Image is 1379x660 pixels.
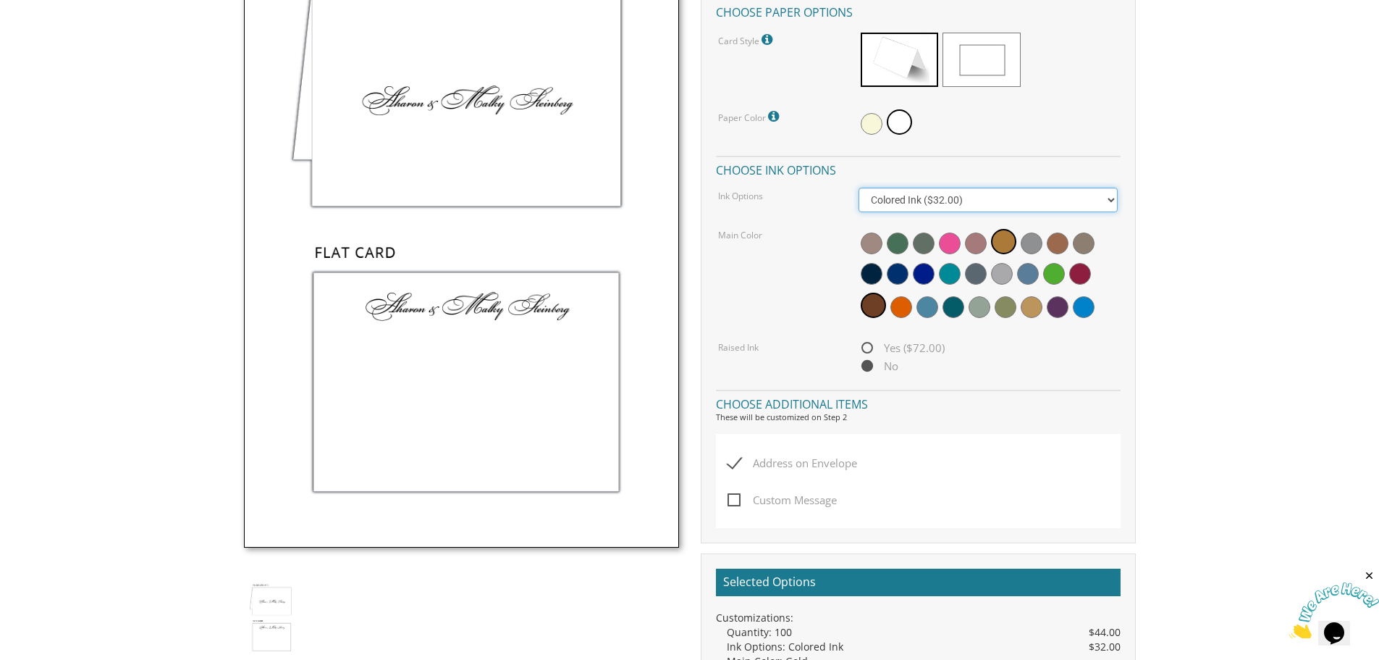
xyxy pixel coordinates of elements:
label: Ink Options [718,190,763,202]
label: Paper Color [718,107,783,126]
span: No [859,357,898,375]
iframe: chat widget [1289,569,1379,638]
h2: Selected Options [716,569,1121,596]
span: Custom Message [728,491,837,509]
div: Ink Options: Colored Ink [727,640,1121,654]
div: Quantity: 100 [727,625,1121,640]
span: $44.00 [1089,625,1121,640]
span: Yes ($72.00) [859,339,945,357]
div: These will be customized on Step 2 [716,412,1121,423]
h4: Choose ink options [716,156,1121,181]
span: Address on Envelope [728,454,857,472]
label: Main Color [718,229,762,241]
label: Card Style [718,30,776,49]
div: Customizations: [716,611,1121,625]
h4: Choose additional items [716,390,1121,415]
span: $32.00 [1089,640,1121,654]
img: wedding-informal-style-14.jpg [244,577,298,657]
label: Raised Ink [718,341,759,354]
